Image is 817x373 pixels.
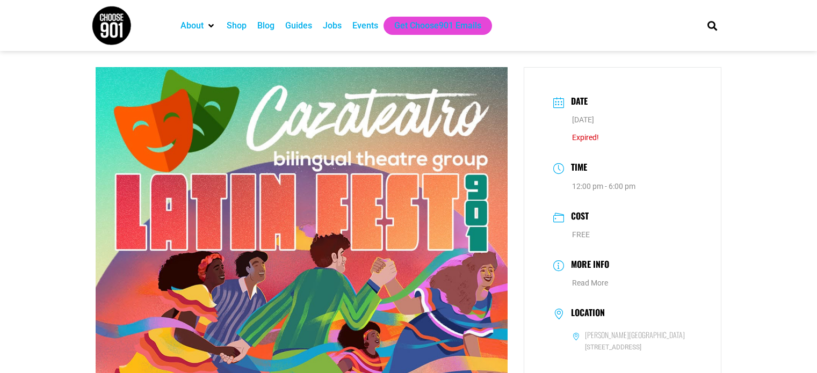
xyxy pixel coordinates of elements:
[257,19,274,32] a: Blog
[566,258,609,273] h3: More Info
[572,279,608,287] a: Read More
[175,17,221,35] div: About
[285,19,312,32] a: Guides
[566,209,589,225] h3: Cost
[175,17,689,35] nav: Main nav
[180,19,204,32] a: About
[703,17,721,34] div: Search
[553,228,692,242] dd: FREE
[352,19,378,32] a: Events
[572,133,599,142] span: Expired!
[566,160,587,176] h3: Time
[323,19,342,32] a: Jobs
[566,94,588,110] h3: Date
[572,115,594,124] span: [DATE]
[585,330,685,340] h6: [PERSON_NAME][GEOGRAPHIC_DATA]
[394,19,481,32] a: Get Choose901 Emails
[572,342,692,353] span: [STREET_ADDRESS]
[227,19,247,32] a: Shop
[566,308,605,320] h3: Location
[572,182,635,191] abbr: 12:00 pm - 6:00 pm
